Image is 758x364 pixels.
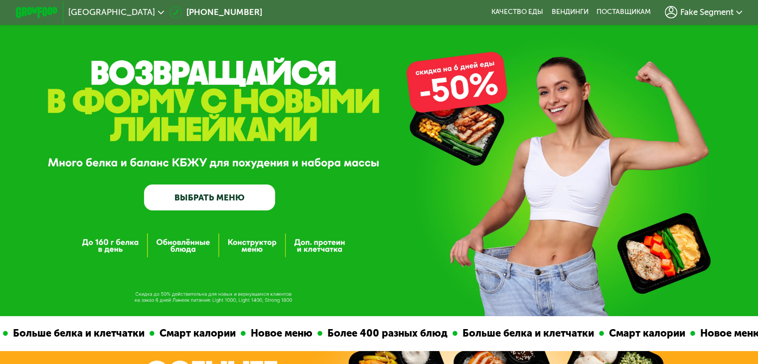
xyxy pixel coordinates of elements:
div: поставщикам [597,8,651,16]
div: Новое меню [242,326,313,341]
a: [PHONE_NUMBER] [169,6,262,18]
div: Смарт калории [151,326,237,341]
div: Смарт калории [600,326,686,341]
span: Fake Segment [680,8,733,16]
a: Вендинги [551,8,588,16]
div: Больше белка и клетчатки [454,326,595,341]
span: [GEOGRAPHIC_DATA] [68,8,155,16]
div: Больше белка и клетчатки [4,326,146,341]
a: ВЫБРАТЬ МЕНЮ [144,184,275,211]
div: Более 400 разных блюд [318,326,449,341]
a: Качество еды [491,8,543,16]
